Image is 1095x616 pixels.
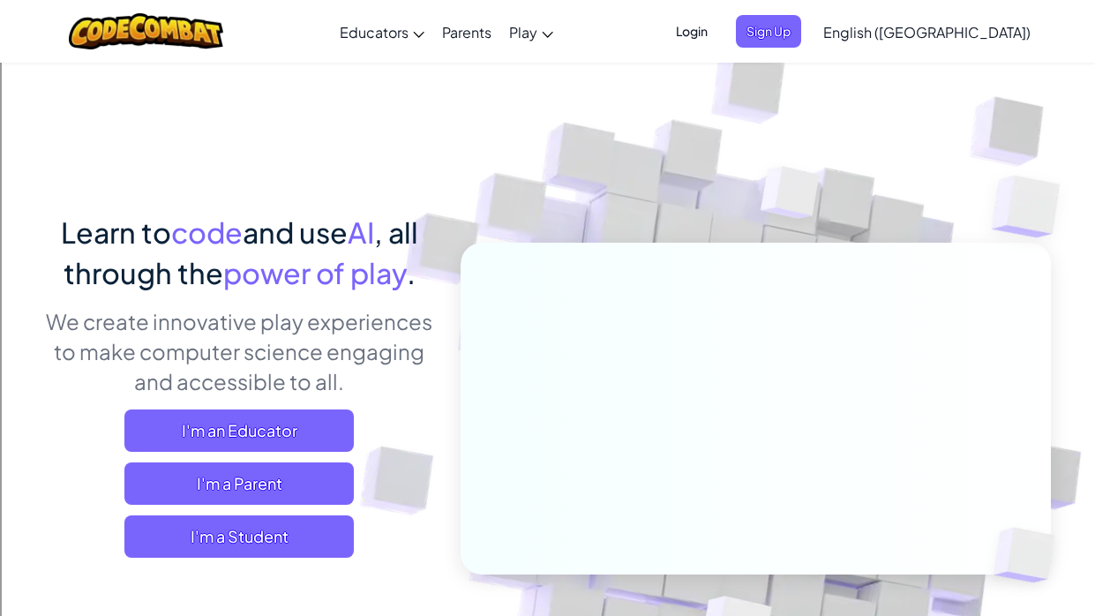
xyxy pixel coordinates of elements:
a: I'm a Parent [124,462,354,505]
span: English ([GEOGRAPHIC_DATA]) [823,23,1031,41]
a: English ([GEOGRAPHIC_DATA]) [814,8,1039,56]
button: I'm a Student [124,515,354,558]
a: I'm an Educator [124,409,354,452]
span: Educators [340,23,409,41]
img: CodeCombat logo [69,13,223,49]
span: Learn to [61,214,171,250]
img: Overlap cubes [727,131,854,263]
span: Play [509,23,537,41]
a: Educators [331,8,433,56]
span: . [407,255,416,290]
a: Play [500,8,562,56]
span: power of play [223,255,407,290]
button: Login [665,15,718,48]
button: Sign Up [736,15,801,48]
span: code [171,214,243,250]
p: We create innovative play experiences to make computer science engaging and accessible to all. [45,306,434,396]
a: Parents [433,8,500,56]
span: and use [243,214,348,250]
span: AI [348,214,374,250]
